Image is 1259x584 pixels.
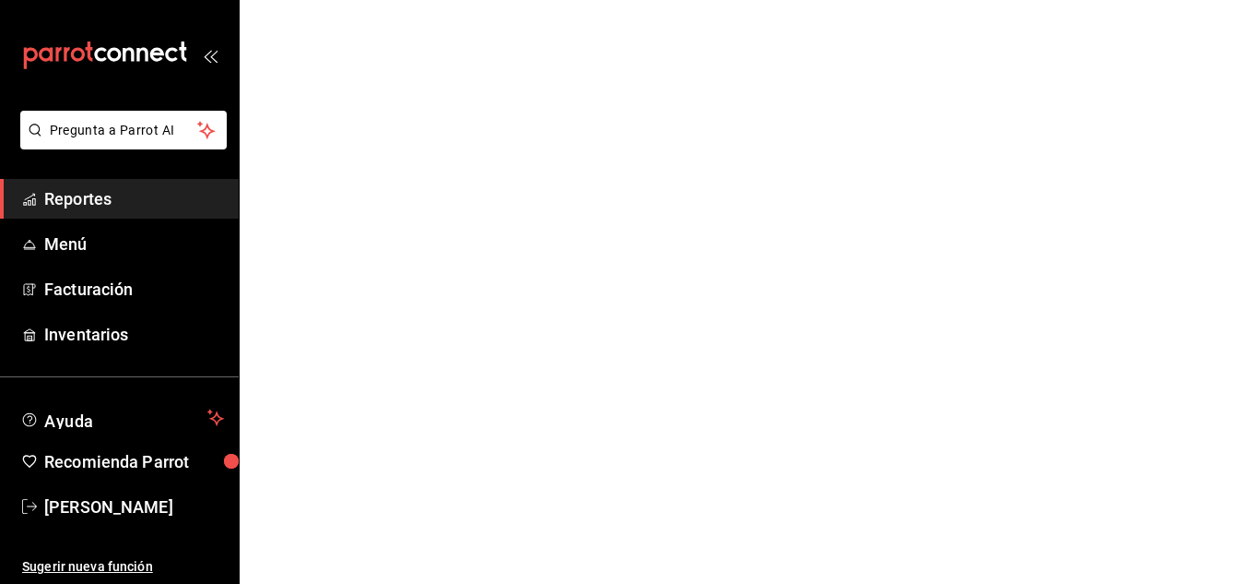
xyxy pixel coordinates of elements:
[20,111,227,149] button: Pregunta a Parrot AI
[44,322,224,347] span: Inventarios
[44,232,224,256] span: Menú
[44,186,224,211] span: Reportes
[44,449,224,474] span: Recomienda Parrot
[22,557,224,577] span: Sugerir nueva función
[44,277,224,302] span: Facturación
[13,134,227,153] a: Pregunta a Parrot AI
[203,48,218,63] button: open_drawer_menu
[44,495,224,519] span: [PERSON_NAME]
[44,407,200,429] span: Ayuda
[50,121,198,140] span: Pregunta a Parrot AI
